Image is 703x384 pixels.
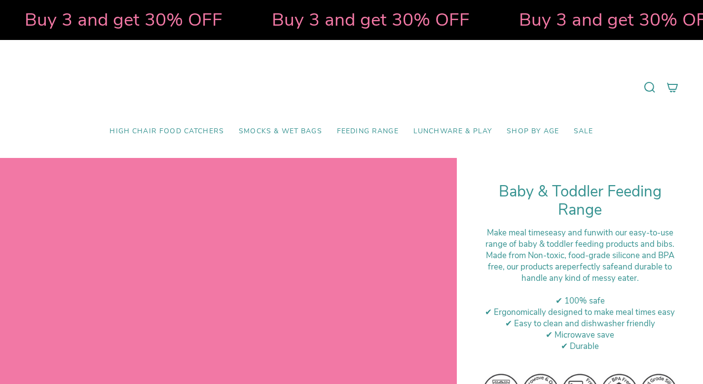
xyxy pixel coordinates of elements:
strong: easy and fun [549,227,596,238]
strong: perfectly safe [567,261,618,272]
div: ✔ 100% safe [481,295,678,307]
div: ✔ Durable [481,341,678,352]
div: ✔ Ergonomically designed to make meal times easy [481,307,678,318]
span: ade from Non-toxic, food-grade silicone and BPA free, our products are and durable to handle any ... [488,250,674,284]
span: ✔ Microwave save [546,329,614,341]
span: Shop by Age [507,127,559,136]
a: Mumma’s Little Helpers [266,55,437,120]
div: M [481,250,678,284]
strong: Buy 3 and get 30% OFF [22,7,220,32]
a: High Chair Food Catchers [102,120,231,143]
div: Make meal times with our easy-to-use range of baby & toddler feeding products and bibs. [481,227,678,250]
a: Shop by Age [499,120,566,143]
a: Smocks & Wet Bags [231,120,330,143]
span: Feeding Range [337,127,399,136]
a: Lunchware & Play [406,120,499,143]
div: ✔ Easy to clean and dishwasher friendly [481,318,678,329]
strong: Buy 3 and get 30% OFF [269,7,467,32]
h1: Baby & Toddler Feeding Range [481,183,678,220]
span: SALE [574,127,593,136]
a: Feeding Range [330,120,406,143]
span: High Chair Food Catchers [110,127,224,136]
span: Smocks & Wet Bags [239,127,322,136]
a: SALE [566,120,601,143]
span: Lunchware & Play [413,127,492,136]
